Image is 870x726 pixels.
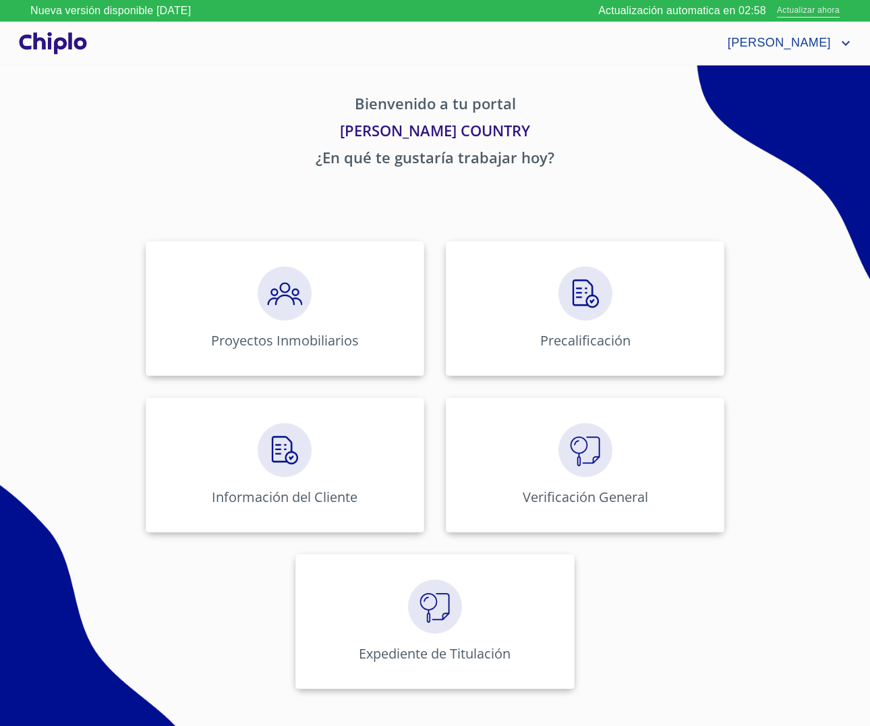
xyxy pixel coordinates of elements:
[540,331,631,350] p: Precalificación
[258,423,312,477] img: megaClickCreditos.png
[777,4,840,18] span: Actualizar ahora
[20,146,850,173] p: ¿En qué te gustaría trabajar hoy?
[20,92,850,119] p: Bienvenido a tu portal
[20,119,850,146] p: [PERSON_NAME] COUNTRY
[359,644,511,663] p: Expediente de Titulación
[558,267,612,320] img: megaClickCreditos.png
[258,267,312,320] img: megaClickPrecalificacion.png
[30,3,191,19] p: Nueva versión disponible [DATE]
[212,488,357,506] p: Información del Cliente
[523,488,648,506] p: Verificación General
[598,3,766,19] p: Actualización automatica en 02:58
[718,32,854,54] button: account of current user
[558,423,612,477] img: megaClickVerifiacion.png
[211,331,359,350] p: Proyectos Inmobiliarios
[718,32,838,54] span: [PERSON_NAME]
[408,580,462,634] img: megaClickVerifiacion.png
